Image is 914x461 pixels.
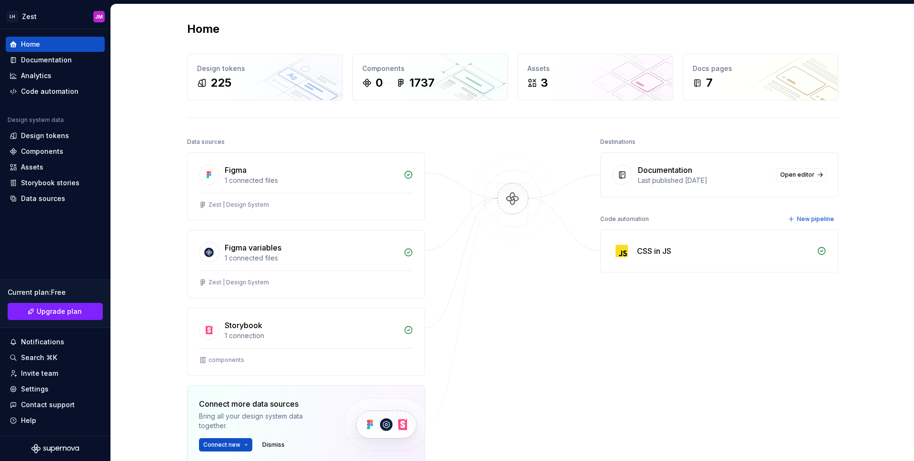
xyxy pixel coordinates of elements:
a: Data sources [6,191,105,206]
div: Data sources [21,194,65,203]
div: Assets [21,162,43,172]
div: Assets [527,64,663,73]
a: Assets3 [517,54,673,100]
div: Design system data [8,116,64,124]
div: 7 [706,75,713,90]
div: 3 [541,75,548,90]
a: Design tokens [6,128,105,143]
div: 1 connection [225,331,398,341]
button: Help [6,413,105,428]
a: Storybook1 connectioncomponents [187,308,425,376]
span: New pipeline [797,215,834,223]
div: Destinations [600,135,636,149]
a: Assets [6,160,105,175]
div: JM [95,13,103,20]
a: Design tokens225 [187,54,343,100]
button: Connect new [199,438,252,451]
div: Settings [21,384,49,394]
div: Documentation [21,55,72,65]
div: 1 connected files [225,176,398,185]
div: Contact support [21,400,75,410]
div: Zest [22,12,37,21]
div: Notifications [21,337,64,347]
div: Bring all your design system data together. [199,411,328,431]
div: Zest | Design System [209,201,269,209]
div: CSS in JS [637,245,671,257]
h2: Home [187,21,219,37]
div: Search ⌘K [21,353,57,362]
a: Components01737 [352,54,508,100]
a: Components [6,144,105,159]
div: Help [21,416,36,425]
div: components [209,356,244,364]
div: Design tokens [197,64,333,73]
div: Documentation [638,164,692,176]
div: Analytics [21,71,51,80]
button: Search ⌘K [6,350,105,365]
div: Connect more data sources [199,398,328,410]
div: Storybook [225,320,262,331]
div: Current plan : Free [8,288,103,297]
button: LHZestJM [2,6,109,27]
button: Dismiss [258,438,289,451]
a: Documentation [6,52,105,68]
a: Analytics [6,68,105,83]
a: Storybook stories [6,175,105,190]
div: LH [7,11,18,22]
div: Invite team [21,369,58,378]
div: 1737 [409,75,435,90]
span: Upgrade plan [37,307,82,316]
div: Design tokens [21,131,69,140]
a: Code automation [6,84,105,99]
span: Dismiss [262,441,285,449]
div: 225 [210,75,231,90]
a: Open editor [776,168,826,181]
svg: Supernova Logo [31,444,79,453]
div: Storybook stories [21,178,79,188]
a: Invite team [6,366,105,381]
div: Docs pages [693,64,828,73]
button: Notifications [6,334,105,350]
span: Connect new [203,441,240,449]
div: Figma variables [225,242,281,253]
a: Upgrade plan [8,303,103,320]
div: Code automation [600,212,649,226]
a: Figma1 connected filesZest | Design System [187,152,425,220]
button: Contact support [6,397,105,412]
a: Home [6,37,105,52]
div: Last published [DATE] [638,176,770,185]
div: Zest | Design System [209,279,269,286]
div: Components [362,64,498,73]
div: 1 connected files [225,253,398,263]
div: Home [21,40,40,49]
span: Open editor [780,171,815,179]
div: Figma [225,164,247,176]
div: 0 [376,75,383,90]
div: Code automation [21,87,79,96]
button: New pipeline [785,212,838,226]
a: Docs pages7 [683,54,838,100]
a: Figma variables1 connected filesZest | Design System [187,230,425,298]
div: Data sources [187,135,225,149]
div: Components [21,147,63,156]
a: Settings [6,381,105,397]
